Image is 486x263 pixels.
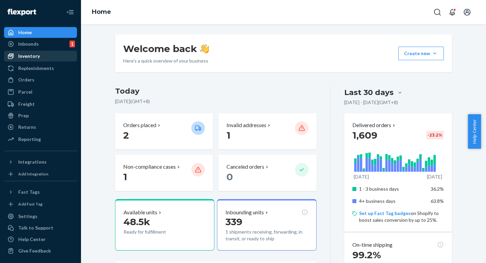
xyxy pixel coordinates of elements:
p: Orders placed [123,121,156,129]
div: Replenishments [18,65,54,72]
p: [DATE] ( GMT+8 ) [115,98,317,105]
a: Home [92,8,111,16]
a: Inventory [4,51,77,62]
div: Prep [18,112,29,119]
div: Give Feedback [18,247,51,254]
button: Canceled orders 0 [218,155,316,191]
div: Parcel [18,89,32,95]
button: Create new [398,47,444,60]
div: Inventory [18,53,40,59]
div: Reporting [18,136,41,143]
p: Invalid addresses [226,121,266,129]
p: [DATE] - [DATE] ( GMT+8 ) [344,99,398,106]
button: Invalid addresses 1 [218,113,316,149]
button: Open notifications [446,5,459,19]
p: 1 shipments receiving, forwarding, in transit, or ready to ship [225,229,308,242]
button: Inbounding units3391 shipments receiving, forwarding, in transit, or ready to ship [217,199,316,250]
a: Talk to Support [4,222,77,233]
span: 1,609 [352,129,377,141]
button: Help Center [468,114,481,149]
div: Returns [18,124,36,130]
p: 4+ business days [359,198,426,205]
div: Talk to Support [18,224,53,231]
h3: Today [115,86,317,97]
p: 1 - 3 business days [359,186,426,192]
button: Integrations [4,157,77,167]
a: Parcel [4,87,77,97]
p: [DATE] [354,173,369,180]
a: Add Fast Tag [4,200,77,208]
a: Freight [4,99,77,110]
a: Reporting [4,134,77,145]
a: Inbounds1 [4,39,77,49]
a: Help Center [4,234,77,245]
ol: breadcrumbs [86,2,116,22]
div: Home [18,29,32,36]
a: Set up Fast Tag badges [359,210,411,216]
a: Add Integration [4,170,77,178]
div: -23.2 % [426,131,444,139]
button: Non-compliance cases 1 [115,155,213,191]
div: Last 30 days [344,87,394,98]
div: Add Integration [18,171,48,177]
span: 2 [123,129,129,141]
span: 48.5k [124,216,150,228]
p: Here’s a quick overview of your business [123,57,209,64]
img: Flexport logo [7,9,36,16]
button: Open Search Box [431,5,444,19]
div: Freight [18,101,35,107]
div: Orders [18,76,34,83]
p: [DATE] [427,173,442,180]
button: Open account menu [460,5,474,19]
p: Inbounding units [225,209,264,216]
button: Give Feedback [4,245,77,256]
span: 1 [226,129,231,141]
button: Fast Tags [4,187,77,197]
button: Orders placed 2 [115,113,213,149]
a: Orders [4,74,77,85]
p: on Shopify to boost sales conversion by up to 25%. [359,210,444,223]
a: Settings [4,211,77,222]
span: 339 [225,216,242,228]
div: Add Fast Tag [18,201,43,207]
div: Inbounds [18,41,39,47]
div: Fast Tags [18,189,40,195]
span: 36.2% [431,186,444,192]
h1: Welcome back [123,43,209,55]
span: 1 [123,171,127,183]
p: Ready for fulfillment [124,229,186,235]
a: Returns [4,122,77,133]
p: On-time shipping [352,241,393,249]
a: Home [4,27,77,38]
p: Non-compliance cases [123,163,176,171]
div: Settings [18,213,37,220]
div: Help Center [18,236,46,243]
a: Prep [4,110,77,121]
div: 1 [70,41,75,47]
a: Replenishments [4,63,77,74]
span: 99.2% [352,249,381,261]
button: Available units48.5kReady for fulfillment [115,199,214,250]
span: 63.8% [431,198,444,204]
button: Close Navigation [63,5,77,19]
img: hand-wave emoji [200,44,209,53]
button: Delivered orders [352,121,397,129]
p: Canceled orders [226,163,264,171]
p: Available units [124,209,157,216]
span: 0 [226,171,233,183]
div: Integrations [18,159,47,165]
